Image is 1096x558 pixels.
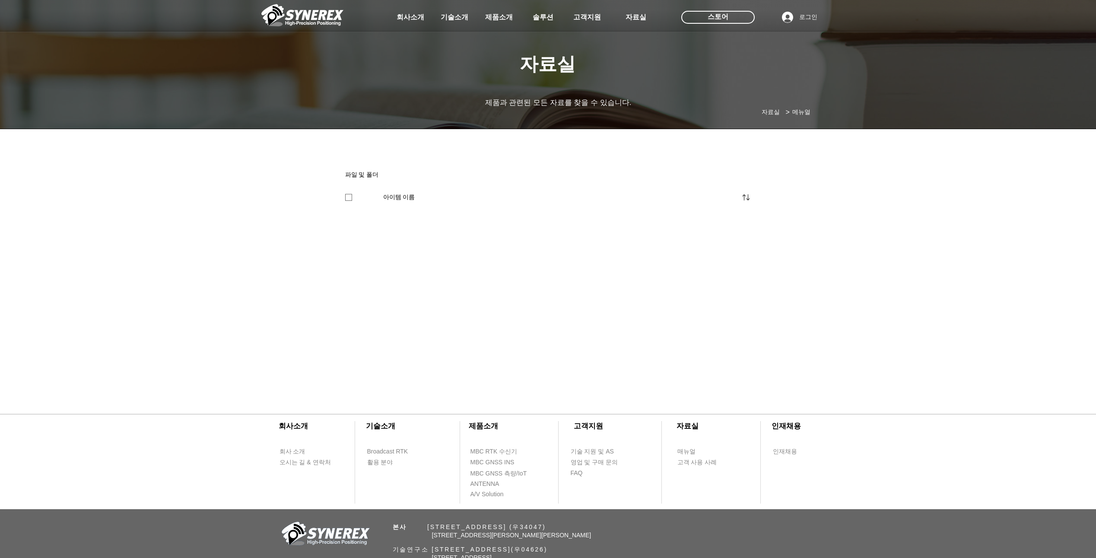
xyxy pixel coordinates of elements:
[477,9,521,26] a: 제품소개
[367,447,408,456] span: Broadcast RTK
[796,13,820,22] span: 로그인
[389,9,432,26] a: 회사소개
[677,457,727,468] a: 고객 사용 사례
[441,13,468,22] span: 기술소개
[470,447,518,456] span: MBC RTK 수신기
[772,422,801,430] span: ​인재채용
[565,9,609,26] a: 고객지원
[521,9,565,26] a: 솔루션
[279,446,329,457] a: 회사 소개
[393,523,407,530] span: 본사
[367,458,393,467] span: 활용 분야
[470,446,535,457] a: MBC RTK 수신기
[470,468,546,479] a: MBC GNSS 측량/IoT
[773,447,797,456] span: 인재채용
[677,458,717,467] span: 고객 사용 사례
[277,521,372,549] img: 회사_로고-removebg-preview.png
[470,490,504,499] span: A/V Solution
[279,457,337,468] a: 오시는 길 & 연락처
[741,192,751,203] div: sort by menu
[393,546,548,553] span: 기술연구소 [STREET_ADDRESS](우04626)
[470,480,499,488] span: ANTENNA
[681,11,755,24] div: 스토어
[280,447,305,456] span: 회사 소개
[393,523,546,530] span: ​ [STREET_ADDRESS] (우34047)
[677,446,727,457] a: 매뉴얼
[570,457,620,468] a: 영업 및 구매 문의
[614,9,658,26] a: 자료실
[772,446,813,457] a: 인재채용
[677,447,696,456] span: 매뉴얼
[571,447,614,456] span: 기술 지원 및 AS
[571,458,618,467] span: 영업 및 구매 문의
[367,446,416,457] a: Broadcast RTK
[366,422,395,430] span: ​기술소개
[470,458,515,467] span: MBC GNSS INS
[574,422,603,430] span: ​고객지원
[573,13,601,22] span: 고객지원
[626,13,646,22] span: 자료실
[708,12,728,22] span: 스토어
[571,469,583,478] span: FAQ
[470,469,527,478] span: MBC GNSS 측량/IoT
[345,194,352,201] div: select all checkbox
[280,458,331,467] span: 오시는 길 & 연락처
[485,13,513,22] span: 제품소개
[533,13,553,22] span: 솔루션
[432,532,591,539] span: [STREET_ADDRESS][PERSON_NAME][PERSON_NAME]
[433,9,476,26] a: 기술소개
[470,457,524,468] a: MBC GNSS INS
[470,489,520,500] a: A/V Solution
[337,184,760,208] div: Sorting options
[570,446,635,457] a: 기술 지원 및 AS
[469,422,498,430] span: ​제품소개
[279,422,308,430] span: ​회사소개
[570,468,620,479] a: FAQ
[470,479,520,489] a: ANTENNA
[383,193,415,202] span: 아이템 이름
[367,457,416,468] a: 활용 분야
[776,9,823,25] button: 로그인
[345,171,379,178] span: 파일 및 폴더
[261,2,343,28] img: 씨너렉스_White_simbol_대지 1.png
[383,193,736,202] button: 아이템 이름
[397,13,424,22] span: 회사소개
[677,422,699,430] span: ​자료실
[337,158,760,395] div: 파일 공유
